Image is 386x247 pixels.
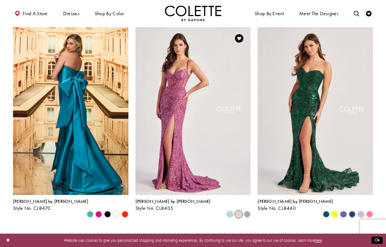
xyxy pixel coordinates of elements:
span: Find a store [23,11,48,16]
i: Yellow [331,211,338,218]
span: Dresses [62,6,81,21]
span: Style No. CL8440 [258,205,296,211]
i: Smoke [244,211,251,218]
span: Style No. CL8470 [13,205,51,211]
a: Check Wishlist [364,6,373,21]
div: Colette by Daphne Style No. CL8440 [258,199,333,211]
a: Visit Colette by Daphne Style No. CL8440 Page [258,27,373,195]
span: [PERSON_NAME] by [PERSON_NAME] [258,198,333,204]
i: Scarlet [122,211,128,218]
button: Submit Dialog [372,237,383,244]
i: Ice Blue [357,211,364,218]
a: here [315,238,322,243]
span: Shop By Event [255,11,284,16]
i: Turquoise [87,211,94,218]
div: Colette by Daphne Style No. CL8405 [135,199,211,211]
button: Close Dialog [3,235,13,246]
i: Rose [235,211,242,218]
i: Cotton Candy [366,211,373,218]
img: Colette by Daphne [165,6,221,21]
i: Black [104,211,111,218]
a: Visit Colette by Daphne Style No. CL8470 Page [13,27,128,195]
i: Navy Blue [349,211,356,218]
span: Meet the designer [299,11,338,16]
a: Toggle search [352,6,361,21]
i: Sea Glass [226,211,233,218]
span: Shop By Event [253,6,285,21]
span: [PERSON_NAME] by [PERSON_NAME] [13,198,88,204]
i: Fuchsia [95,211,102,218]
a: Meet the designer [298,6,340,21]
span: Shop by color [93,6,125,21]
p: Website uses cookies to give you personalized shopping and marketing experiences. By continuing t... [40,237,346,244]
div: Colette by Daphne Style No. CL8470 [13,199,88,211]
span: Dresses [63,11,79,16]
span: Style No. CL8405 [135,205,174,211]
i: Diamond White [113,211,120,218]
a: Find a store [13,6,49,21]
span: Shop by color [95,11,124,16]
span: [PERSON_NAME] by [PERSON_NAME] [135,198,211,204]
a: Add to Wishlist [233,32,245,44]
a: Visit Home Page [165,6,221,21]
a: Visit Colette by Daphne Style No. CL8405 Page [135,27,251,195]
